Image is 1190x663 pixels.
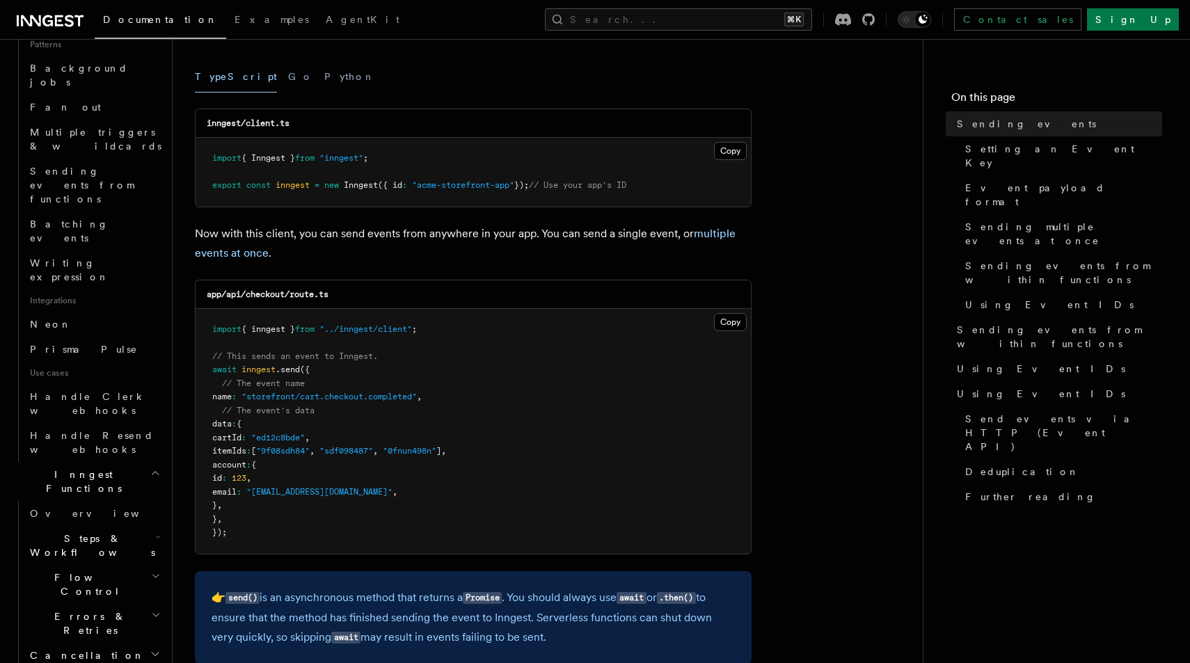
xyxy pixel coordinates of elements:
span: "../inngest/client" [319,324,412,334]
span: data [212,419,232,429]
span: // The event's data [222,406,315,415]
span: Inngest Functions [11,468,150,495]
span: , [217,514,222,524]
a: Handle Resend webhooks [24,423,164,462]
span: , [217,500,222,510]
span: , [392,487,397,497]
code: Promise [463,592,502,604]
code: await [331,632,360,644]
button: Copy [714,142,747,160]
span: , [305,433,310,442]
span: Sending events [957,117,1096,131]
button: Go [288,61,313,93]
span: } [212,514,217,524]
span: inngest [241,365,276,374]
span: Further reading [965,490,1096,504]
span: Deduplication [965,465,1079,479]
span: }); [514,180,529,190]
span: { Inngest } [241,153,295,163]
span: }); [212,527,227,537]
a: Fan out [24,95,164,120]
span: Flow Control [24,570,151,598]
p: Now with this client, you can send events from anywhere in your app. You can send a single event,... [195,224,752,263]
span: name [212,392,232,401]
button: TypeScript [195,61,277,93]
a: AgentKit [317,4,408,38]
a: Overview [24,501,164,526]
span: Fan out [30,102,101,113]
span: import [212,324,241,334]
span: Sending events from within functions [957,323,1162,351]
a: multiple events at once [195,227,736,259]
a: Documentation [95,4,226,39]
a: Contact sales [954,8,1081,31]
span: "acme-storefront-app" [412,180,514,190]
span: Integrations [24,289,164,312]
span: Prisma Pulse [30,344,138,355]
span: ] [436,446,441,456]
span: [ [251,446,256,456]
span: Patterns [24,33,164,56]
span: Sending events from functions [30,166,134,205]
span: "9f08sdh84" [256,446,310,456]
span: Examples [235,14,309,25]
span: const [246,180,271,190]
span: Send events via HTTP (Event API) [965,412,1162,454]
span: : [232,419,237,429]
code: send() [225,592,260,604]
span: // The event name [222,378,305,388]
kbd: ⌘K [784,13,804,26]
span: ; [412,324,417,334]
a: Setting an Event Key [960,136,1162,175]
span: new [324,180,339,190]
span: Cancellation [24,648,145,662]
a: Send events via HTTP (Event API) [960,406,1162,459]
button: Python [324,61,375,93]
span: ({ id [378,180,402,190]
a: Prisma Pulse [24,337,164,362]
span: Sending events from within functions [965,259,1162,287]
a: Examples [226,4,317,38]
span: "0fnun498n" [383,446,436,456]
span: : [246,460,251,470]
span: Handle Clerk webhooks [30,391,146,416]
span: cartId [212,433,241,442]
a: Using Event IDs [951,381,1162,406]
span: Errors & Retries [24,609,151,637]
span: ; [363,153,368,163]
span: } [212,500,217,510]
span: { [237,419,241,429]
span: : [246,446,251,456]
span: Documentation [103,14,218,25]
span: : [237,487,241,497]
span: .send [276,365,300,374]
a: Sending multiple events at once [960,214,1162,253]
a: Sending events from within functions [951,317,1162,356]
button: Copy [714,313,747,331]
span: Event payload format [965,181,1162,209]
span: : [232,392,237,401]
span: "[EMAIL_ADDRESS][DOMAIN_NAME]" [246,487,392,497]
span: Using Event IDs [957,387,1125,401]
span: , [310,446,315,456]
a: Neon [24,312,164,337]
a: Batching events [24,211,164,250]
span: Using Event IDs [965,298,1134,312]
span: Setting an Event Key [965,142,1162,170]
button: Errors & Retries [24,604,164,643]
span: Handle Resend webhooks [30,430,154,455]
span: from [295,324,315,334]
span: "ed12c8bde" [251,433,305,442]
a: Sending events from within functions [960,253,1162,292]
a: Sending events from functions [24,159,164,211]
p: 👉 is an asynchronous method that returns a . You should always use or to ensure that the method h... [212,588,735,648]
span: Sending multiple events at once [965,220,1162,248]
a: Event payload format [960,175,1162,214]
span: = [315,180,319,190]
span: 123 [232,473,246,483]
span: Writing expression [30,257,109,282]
button: Toggle dark mode [898,11,931,28]
a: Background jobs [24,56,164,95]
span: itemIds [212,446,246,456]
a: Handle Clerk webhooks [24,384,164,423]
